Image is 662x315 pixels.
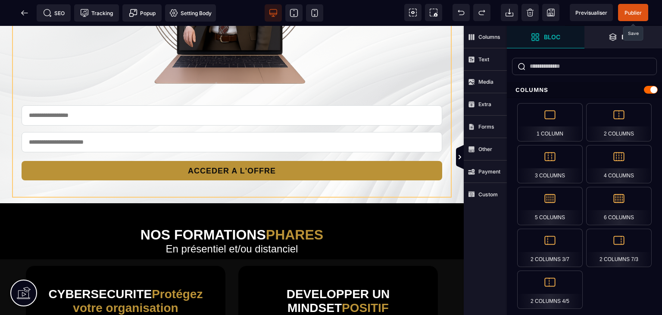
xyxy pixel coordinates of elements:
strong: Text [478,56,489,63]
span: Previsualiser [575,9,607,16]
strong: Forms [478,123,494,130]
span: Screenshot [425,4,442,21]
strong: Custom [478,191,498,198]
strong: Extra [478,101,491,107]
div: 5 Columns [517,187,583,225]
span: SEO [43,9,65,17]
strong: Other [478,146,492,152]
strong: Columns [478,34,500,40]
span: Open Layer Manager [584,26,662,48]
div: 2 Columns 4/5 [517,271,583,309]
div: 2 Columns 7/3 [586,229,652,267]
span: Publier [625,9,642,16]
div: 2 Columns [586,103,652,142]
strong: Bloc [544,34,560,40]
span: Open Blocks [507,26,584,48]
h2: En présentiel et/ou distanciel [6,217,457,233]
div: 1 Column [517,103,583,142]
span: Preview [570,4,613,21]
div: 4 Columns [586,145,652,183]
div: Columns [507,82,662,98]
h2: DEVELOPPER UN MINDSET [256,257,421,293]
span: Popup [129,9,156,17]
span: PHARES [266,201,323,217]
div: 6 Columns [586,187,652,225]
h1: NOS FORMATIONS [6,201,457,217]
strong: Payment [478,168,500,175]
strong: Media [478,79,493,85]
span: POSITIF [342,275,389,289]
button: ACCEDER A L'OFFRE [22,135,442,154]
div: 2 Columns 3/7 [517,229,583,267]
h2: CYBER [43,257,208,293]
span: View components [404,4,422,21]
div: 3 Columns [517,145,583,183]
span: Tracking [80,9,113,17]
strong: Body [621,34,638,40]
span: Setting Body [169,9,212,17]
